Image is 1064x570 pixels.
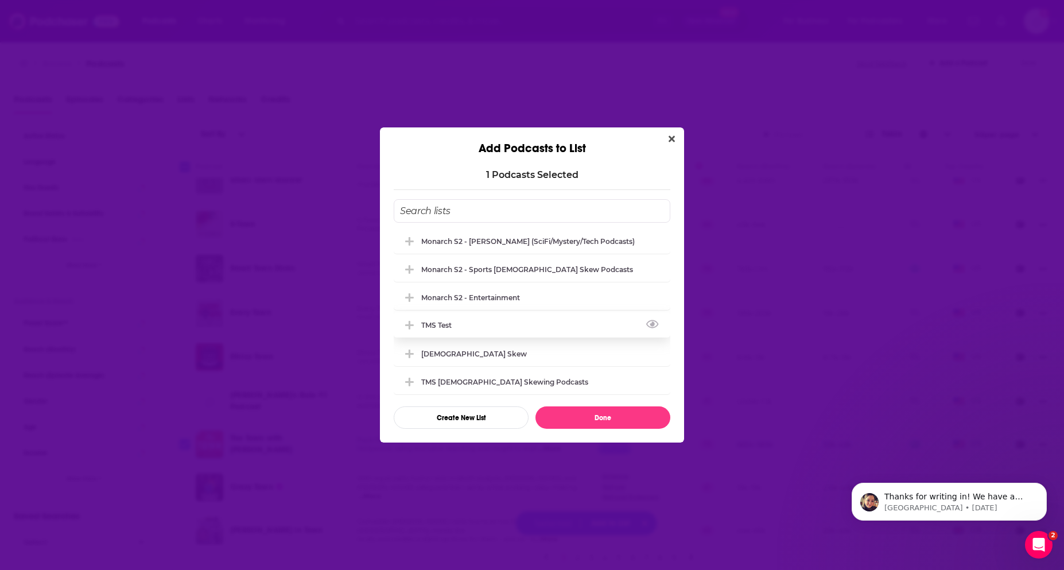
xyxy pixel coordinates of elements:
[421,265,633,274] div: Monarch S2 - Sports [DEMOGRAPHIC_DATA] Skew Podcasts
[394,199,670,429] div: Add Podcast To List
[421,321,459,329] div: TMS test
[421,378,588,386] div: TMS [DEMOGRAPHIC_DATA] Skewing Podcasts
[394,369,670,394] div: TMS Female Skewing Podcasts
[394,341,670,366] div: Female Skew
[1025,531,1053,559] iframe: Intercom live chat
[421,350,527,358] div: [DEMOGRAPHIC_DATA] Skew
[834,459,1064,539] iframe: Intercom notifications message
[394,312,670,338] div: TMS test
[486,169,578,180] p: 1 Podcast s Selected
[394,199,670,223] input: Search lists
[1049,531,1058,540] span: 2
[394,257,670,282] div: Monarch S2 - Sports Male Skew Podcasts
[421,293,520,302] div: Monarch S2 - Entertainment
[421,237,635,246] div: Monarch S2 - [PERSON_NAME] (SciFi/Mystery/Tech Podcasts)
[664,132,679,146] button: Close
[394,285,670,310] div: Monarch S2 - Entertainment
[380,127,684,156] div: Add Podcasts to List
[452,327,459,328] button: View Link
[394,406,529,429] button: Create New List
[394,228,670,254] div: Monarch S2 - Nerdy Niche (SciFi/Mystery/Tech Podcasts)
[535,406,670,429] button: Done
